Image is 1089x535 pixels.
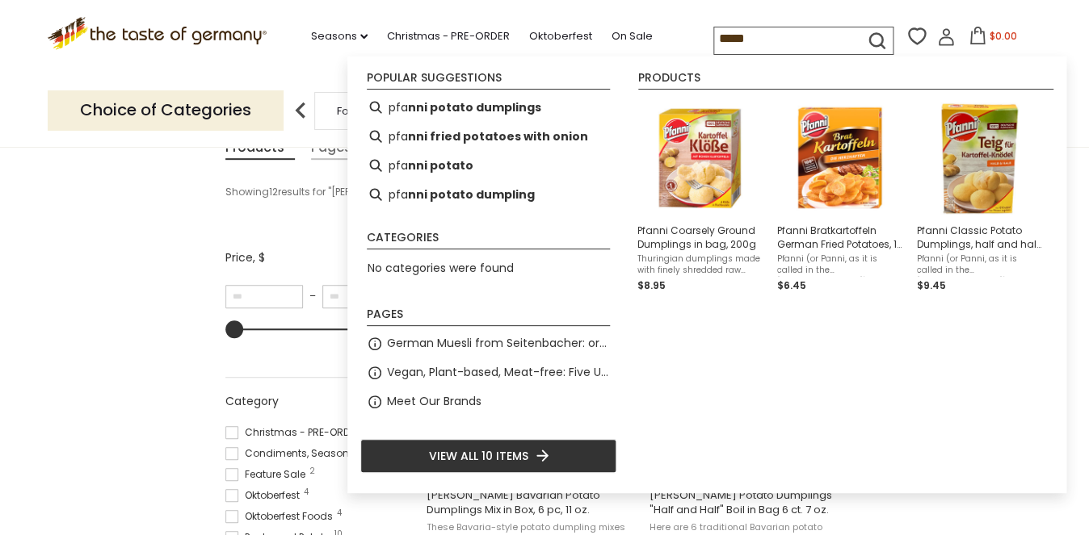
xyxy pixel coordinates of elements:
[309,467,315,475] span: 2
[322,285,400,308] input: Maximum value
[360,387,616,416] li: Meet Our Brands
[225,509,338,524] span: Oktoberfest Foods
[337,509,342,517] span: 4
[387,334,610,353] a: German Muesli from Seitenbacher: organic and natural food at its best.
[408,186,535,204] b: nni potato dumpling
[917,278,946,292] span: $9.45
[360,180,616,209] li: pfanni potato dumpling
[225,178,617,206] div: Showing results for " "
[777,224,904,251] span: Pfanni Bratkartoffeln German Fried Potatoes, 14 oz
[917,253,1044,276] span: Pfanni (or Panni, as it is called in the [GEOGRAPHIC_DATA]) is the leading brand of potato and br...
[642,99,759,216] img: Pfanni Coarsely Ground Dumplings
[253,249,265,265] span: , $
[529,27,592,45] a: Oktoberfest
[917,99,1044,294] a: Pfanni Classic Potato Dumplings, half and half, 318g, 12 pcPfanni (or Panni, as it is called in t...
[777,278,806,292] span: $6.45
[777,253,904,276] span: Pfanni (or Panni, as it is called in the [GEOGRAPHIC_DATA]) is the leading brand of potato and br...
[387,27,510,45] a: Christmas - PRE-ORDER
[429,447,528,465] span: View all 10 items
[650,488,859,517] span: [PERSON_NAME] Potato Dumplings "Half and Half" Boil in Bag 6 ct. 7 oz.
[360,329,616,358] li: German Muesli from Seitenbacher: organic and natural food at its best.
[612,27,653,45] a: On Sale
[311,136,356,160] a: View Pages Tab
[637,278,666,292] span: $8.95
[368,260,514,276] span: No categories were found
[360,151,616,180] li: pfanni potato
[958,27,1027,51] button: $0.00
[225,285,303,308] input: Minimum value
[225,393,279,410] span: Category
[367,308,610,326] li: Pages
[48,90,284,130] p: Choice of Categories
[360,358,616,387] li: Vegan, Plant-based, Meat-free: Five Up and Coming Brands
[917,224,1044,251] span: Pfanni Classic Potato Dumplings, half and half, 318g, 12 pc
[427,488,636,517] span: [PERSON_NAME] Bavarian Potato Dumplings Mix in Box, 6 pc, 11 oz.
[303,289,322,303] span: –
[304,488,309,496] span: 4
[347,56,1066,492] div: Instant Search Results
[408,157,473,175] b: nni potato
[225,425,366,440] span: Christmas - PRE-ORDER
[284,94,317,127] img: previous arrow
[990,29,1017,43] span: $0.00
[225,467,310,482] span: Feature Sale
[387,363,610,382] a: Vegan, Plant-based, Meat-free: Five Up and Coming Brands
[225,446,376,461] span: Condiments, Seasonings
[387,392,481,411] a: Meet Our Brands
[311,27,368,45] a: Seasons
[637,253,764,276] span: Thuringian dumplings made with finely shredded raw potatoes. 6 dumplings in easy to use cooking b...
[637,224,764,251] span: Pfanni Coarsely Ground Dumplings in bag, 200g
[225,249,265,266] span: Price
[637,99,764,294] a: Pfanni Coarsely Ground DumplingsPfanni Coarsely Ground Dumplings in bag, 200gThuringian dumplings...
[225,136,295,160] a: View Products Tab
[269,185,278,199] b: 12
[367,72,610,90] li: Popular suggestions
[638,72,1053,90] li: Products
[360,122,616,151] li: pfanni fried potatoes with onion
[910,93,1050,300] li: Pfanni Classic Potato Dumplings, half and half, 318g, 12 pc
[225,488,305,503] span: Oktoberfest
[408,127,588,146] b: nni fried potatoes with onion
[367,232,610,249] li: Categories
[360,93,616,122] li: pfanni potato dumplings
[771,93,910,300] li: Pfanni Bratkartoffeln German Fried Potatoes, 14 oz
[337,105,431,117] a: Food By Category
[777,99,904,294] a: Pfanni Bratkartoffeln German Fried Potatoes, 14 ozPfanni (or Panni, as it is called in the [GEOGR...
[631,93,771,300] li: Pfanni Coarsely Ground Dumplings in bag, 200g
[408,98,541,117] b: nni potato dumplings
[360,439,616,473] li: View all 10 items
